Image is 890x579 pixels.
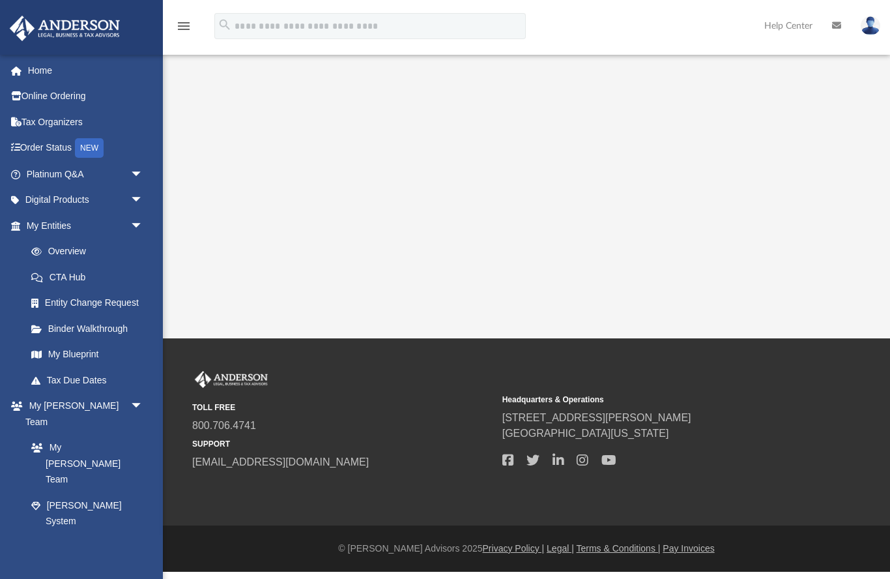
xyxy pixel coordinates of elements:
[18,534,156,560] a: Client Referrals
[861,16,880,35] img: User Pic
[176,25,192,34] a: menu
[502,394,803,406] small: Headquarters & Operations
[577,543,661,554] a: Terms & Conditions |
[18,264,163,290] a: CTA Hub
[9,109,163,135] a: Tax Organizers
[75,138,104,158] div: NEW
[18,290,163,316] a: Entity Change Request
[663,543,714,554] a: Pay Invoices
[18,435,150,493] a: My [PERSON_NAME] Team
[192,438,493,450] small: SUPPORT
[9,393,156,435] a: My [PERSON_NAME] Teamarrow_drop_down
[9,83,163,110] a: Online Ordering
[130,393,156,420] span: arrow_drop_down
[9,213,163,239] a: My Entitiesarrow_drop_down
[6,16,124,41] img: Anderson Advisors Platinum Portal
[483,543,545,554] a: Privacy Policy |
[502,428,669,439] a: [GEOGRAPHIC_DATA][US_STATE]
[176,18,192,34] i: menu
[163,542,890,556] div: © [PERSON_NAME] Advisors 2025
[192,371,270,388] img: Anderson Advisors Platinum Portal
[18,342,156,368] a: My Blueprint
[130,161,156,188] span: arrow_drop_down
[130,213,156,239] span: arrow_drop_down
[9,135,163,162] a: Order StatusNEW
[130,187,156,214] span: arrow_drop_down
[18,492,156,534] a: [PERSON_NAME] System
[9,161,163,187] a: Platinum Q&Aarrow_drop_down
[18,316,163,342] a: Binder Walkthrough
[9,57,163,83] a: Home
[18,367,163,393] a: Tax Due Dates
[192,420,256,431] a: 800.706.4741
[218,18,232,32] i: search
[192,456,369,468] a: [EMAIL_ADDRESS][DOMAIN_NAME]
[9,187,163,213] a: Digital Productsarrow_drop_down
[192,402,493,413] small: TOLL FREE
[18,239,163,265] a: Overview
[502,412,691,423] a: [STREET_ADDRESS][PERSON_NAME]
[547,543,574,554] a: Legal |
